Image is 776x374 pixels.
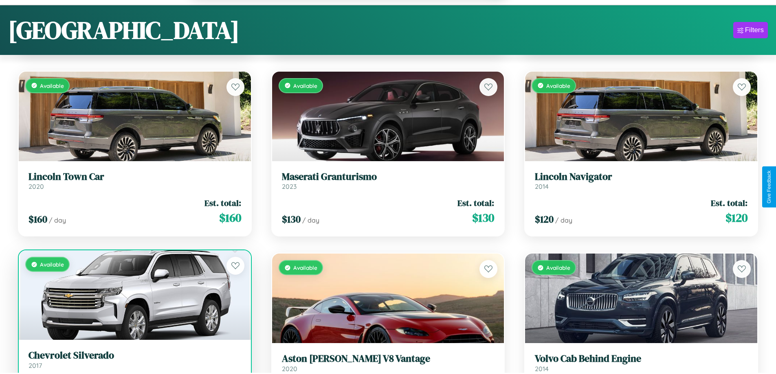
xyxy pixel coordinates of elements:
[8,13,240,47] h1: [GEOGRAPHIC_DATA]
[472,210,494,226] span: $ 130
[546,264,570,271] span: Available
[29,212,47,226] span: $ 160
[457,197,494,209] span: Est. total:
[282,171,495,183] h3: Maserati Granturismo
[535,182,549,190] span: 2014
[40,82,64,89] span: Available
[29,171,241,191] a: Lincoln Town Car2020
[535,353,747,373] a: Volvo Cab Behind Engine2014
[535,171,747,183] h3: Lincoln Navigator
[302,216,319,224] span: / day
[535,353,747,365] h3: Volvo Cab Behind Engine
[29,182,44,190] span: 2020
[282,171,495,191] a: Maserati Granturismo2023
[282,353,495,365] h3: Aston [PERSON_NAME] V8 Vantage
[293,82,317,89] span: Available
[282,365,297,373] span: 2020
[725,210,747,226] span: $ 120
[204,197,241,209] span: Est. total:
[282,182,297,190] span: 2023
[293,264,317,271] span: Available
[219,210,241,226] span: $ 160
[711,197,747,209] span: Est. total:
[546,82,570,89] span: Available
[535,212,554,226] span: $ 120
[282,353,495,373] a: Aston [PERSON_NAME] V8 Vantage2020
[29,361,42,370] span: 2017
[535,171,747,191] a: Lincoln Navigator2014
[49,216,66,224] span: / day
[29,350,241,361] h3: Chevrolet Silverado
[535,365,549,373] span: 2014
[40,261,64,268] span: Available
[29,171,241,183] h3: Lincoln Town Car
[555,216,572,224] span: / day
[733,22,768,38] button: Filters
[745,26,764,34] div: Filters
[282,212,301,226] span: $ 130
[766,171,772,203] div: Give Feedback
[29,350,241,370] a: Chevrolet Silverado2017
